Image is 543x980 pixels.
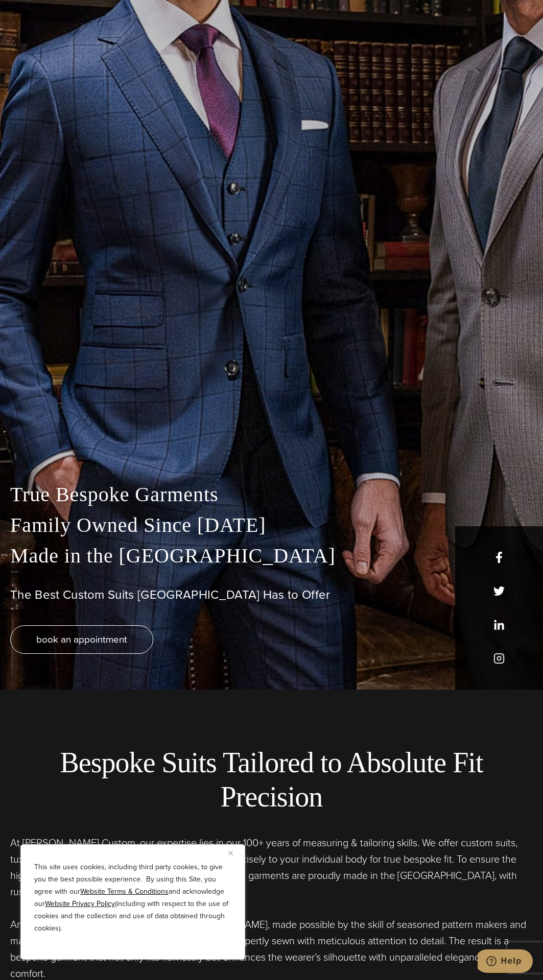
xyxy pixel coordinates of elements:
img: Close [228,851,233,855]
a: book an appointment [10,625,153,654]
a: Website Privacy Policy [45,898,115,909]
iframe: Opens a widget where you can chat to one of our agents [478,949,533,975]
p: True Bespoke Garments Family Owned Since [DATE] Made in the [GEOGRAPHIC_DATA] [10,479,533,571]
button: Close [228,847,241,859]
a: Website Terms & Conditions [80,886,169,897]
p: This site uses cookies, including third party cookies, to give you the best possible experience. ... [34,861,231,935]
p: At [PERSON_NAME] Custom, our expertise lies in our 100+ years of measuring & tailoring skills. We... [10,835,533,900]
h1: The Best Custom Suits [GEOGRAPHIC_DATA] Has to Offer [10,587,533,602]
h2: Bespoke Suits Tailored to Absolute Fit Precision [10,746,533,814]
span: book an appointment [36,632,127,647]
